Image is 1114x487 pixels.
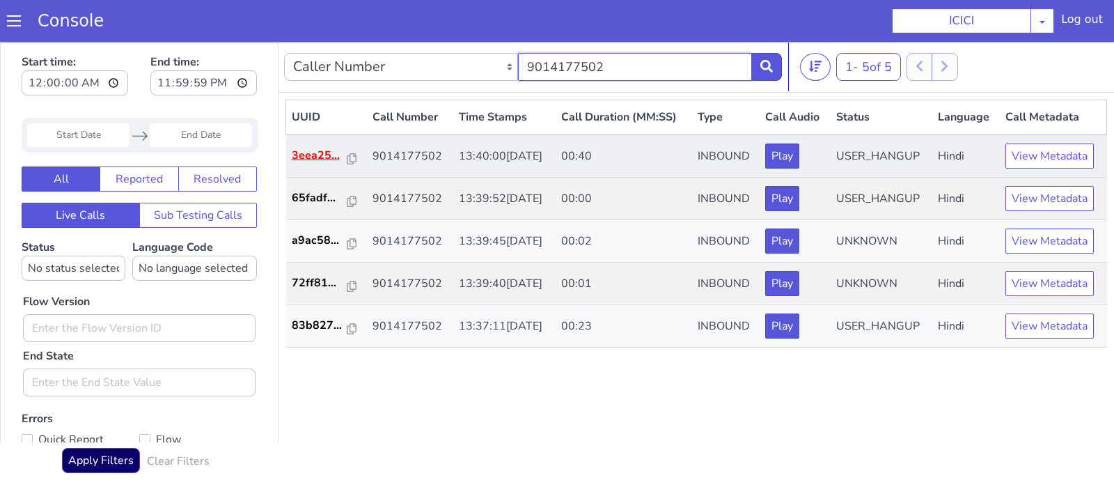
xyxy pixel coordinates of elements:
[1005,229,1094,254] button: View Metadata
[1005,272,1094,297] button: View Metadata
[932,263,1000,306] td: Hindi
[692,136,760,178] td: INBOUND
[132,214,257,239] select: Language Code
[23,272,256,300] input: Enter the Flow Version ID
[367,221,454,263] td: 9014177502
[132,198,257,239] label: Language Code
[178,125,257,150] button: Resolved
[692,59,760,93] th: Type
[518,11,752,39] input: Enter the Caller Number
[453,263,555,306] td: 13:37:11[DATE]
[765,102,799,127] button: Play
[292,275,361,292] a: 83b827...
[692,263,760,306] td: INBOUND
[932,178,1000,221] td: Hindi
[286,59,367,93] th: UUID
[692,178,760,221] td: INBOUND
[292,275,347,292] p: 83b827...
[150,8,257,58] label: End time:
[836,11,901,39] button: 1- 5of 5
[22,125,100,150] button: All
[292,105,361,122] a: 3eea25...
[139,161,258,186] button: Sub Testing Calls
[1005,102,1094,127] button: View Metadata
[23,306,74,323] label: End State
[23,327,256,355] input: Enter the End State Value
[831,93,932,136] td: USER_HANGUP
[831,263,932,306] td: USER_HANGUP
[1005,187,1094,212] button: View Metadata
[453,178,555,221] td: 13:39:45[DATE]
[932,221,1000,263] td: Hindi
[862,17,892,33] span: 5 of 5
[692,221,760,263] td: INBOUND
[765,144,799,169] button: Play
[292,190,347,207] p: a9ac58...
[292,105,347,122] p: 3eea25...
[23,252,90,268] label: Flow Version
[765,272,799,297] button: Play
[22,388,139,408] label: Quick Report
[831,221,932,263] td: UNKNOWN
[453,136,555,178] td: 13:39:52[DATE]
[22,8,128,58] label: Start time:
[150,82,252,105] input: End Date
[556,263,692,306] td: 00:23
[147,413,210,426] h6: Clear Filters
[22,198,125,239] label: Status
[556,93,692,136] td: 00:40
[21,11,120,31] a: Console
[292,233,361,249] a: 72ff81...
[27,82,130,105] input: Start Date
[150,29,257,54] input: End time:
[453,93,555,136] td: 13:40:00[DATE]
[22,29,128,54] input: Start time:
[367,263,454,306] td: 9014177502
[453,59,555,93] th: Time Stamps
[932,93,1000,136] td: Hindi
[556,136,692,178] td: 00:00
[1000,59,1107,93] th: Call Metadata
[556,59,692,93] th: Call Duration (MM:SS)
[1005,144,1094,169] button: View Metadata
[292,148,361,164] a: 65fadf...
[892,8,1031,33] button: ICICI
[1061,11,1103,33] div: Log out
[139,388,257,408] label: Flow
[22,214,125,239] select: Status
[556,221,692,263] td: 00:01
[292,233,347,249] p: 72ff81...
[831,59,932,93] th: Status
[765,229,799,254] button: Play
[831,178,932,221] td: UNKNOWN
[556,178,692,221] td: 00:02
[831,136,932,178] td: USER_HANGUP
[292,148,347,164] p: 65fadf...
[760,59,830,93] th: Call Audio
[367,178,454,221] td: 9014177502
[932,136,1000,178] td: Hindi
[22,161,140,186] button: Live Calls
[367,136,454,178] td: 9014177502
[367,93,454,136] td: 9014177502
[62,406,140,431] button: Apply Filters
[100,125,178,150] button: Reported
[367,59,454,93] th: Call Number
[453,221,555,263] td: 13:39:40[DATE]
[292,190,361,207] a: a9ac58...
[932,59,1000,93] th: Language
[765,187,799,212] button: Play
[692,93,760,136] td: INBOUND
